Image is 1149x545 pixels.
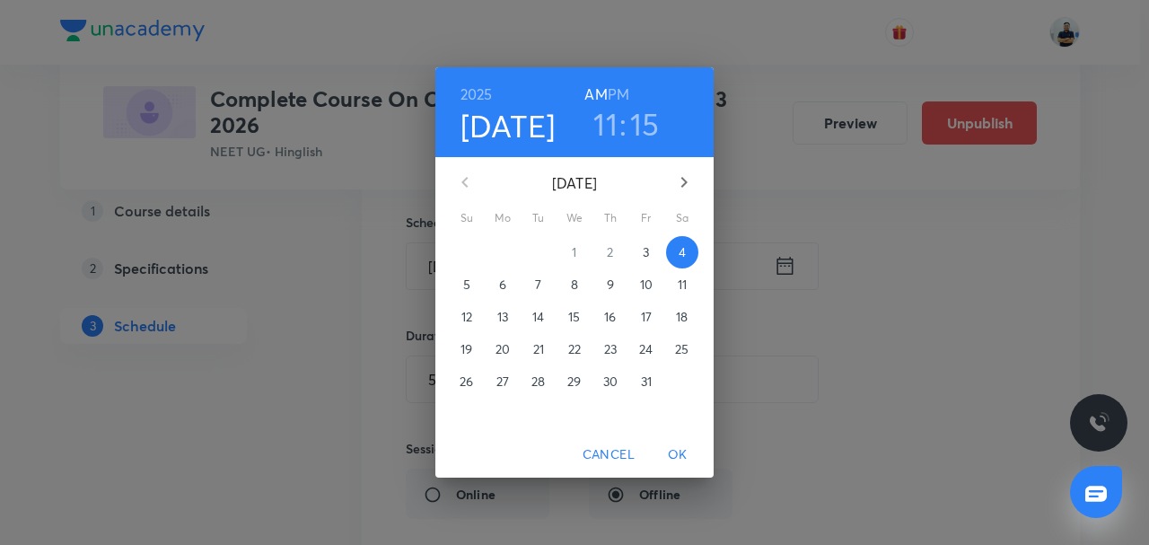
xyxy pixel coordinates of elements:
p: 18 [676,308,688,326]
p: 24 [639,340,653,358]
button: 8 [558,268,591,301]
p: 16 [604,308,616,326]
p: 28 [531,373,545,391]
button: 7 [522,268,555,301]
p: 3 [643,243,649,261]
button: 22 [558,333,591,365]
button: AM [584,82,607,107]
p: 12 [461,308,472,326]
button: 10 [630,268,662,301]
span: Tu [522,209,555,227]
span: We [558,209,591,227]
p: 29 [567,373,581,391]
button: 6 [487,268,519,301]
p: 13 [497,308,508,326]
button: Cancel [575,438,642,471]
p: 14 [532,308,544,326]
p: 20 [496,340,510,358]
button: 17 [630,301,662,333]
button: 19 [451,333,483,365]
button: 4 [666,236,698,268]
p: [DATE] [487,172,662,194]
button: 27 [487,365,519,398]
button: 2025 [460,82,493,107]
span: Th [594,209,627,227]
button: 30 [594,365,627,398]
button: 9 [594,268,627,301]
p: 19 [460,340,472,358]
button: 18 [666,301,698,333]
button: 24 [630,333,662,365]
button: 31 [630,365,662,398]
button: 15 [630,105,660,143]
p: 21 [533,340,544,358]
button: [DATE] [460,107,556,145]
p: 15 [568,308,580,326]
span: Mo [487,209,519,227]
button: 26 [451,365,483,398]
span: Cancel [583,444,635,466]
button: 29 [558,365,591,398]
p: 11 [678,276,687,294]
button: 14 [522,301,555,333]
button: 16 [594,301,627,333]
button: 21 [522,333,555,365]
p: 31 [641,373,652,391]
span: OK [656,444,699,466]
button: 20 [487,333,519,365]
p: 23 [604,340,617,358]
button: 28 [522,365,555,398]
button: PM [608,82,629,107]
button: 25 [666,333,698,365]
button: 13 [487,301,519,333]
p: 5 [463,276,470,294]
button: 15 [558,301,591,333]
button: 11 [593,105,618,143]
p: 8 [571,276,578,294]
span: Fr [630,209,662,227]
span: Sa [666,209,698,227]
button: 23 [594,333,627,365]
p: 6 [499,276,506,294]
p: 9 [607,276,614,294]
p: 10 [640,276,653,294]
p: 27 [496,373,509,391]
button: 11 [666,268,698,301]
h3: : [619,105,627,143]
p: 25 [675,340,689,358]
p: 4 [679,243,686,261]
p: 26 [460,373,473,391]
span: Su [451,209,483,227]
p: 17 [641,308,652,326]
p: 7 [535,276,541,294]
p: 30 [603,373,618,391]
button: 3 [630,236,662,268]
button: 12 [451,301,483,333]
p: 22 [568,340,581,358]
button: 5 [451,268,483,301]
button: OK [649,438,706,471]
